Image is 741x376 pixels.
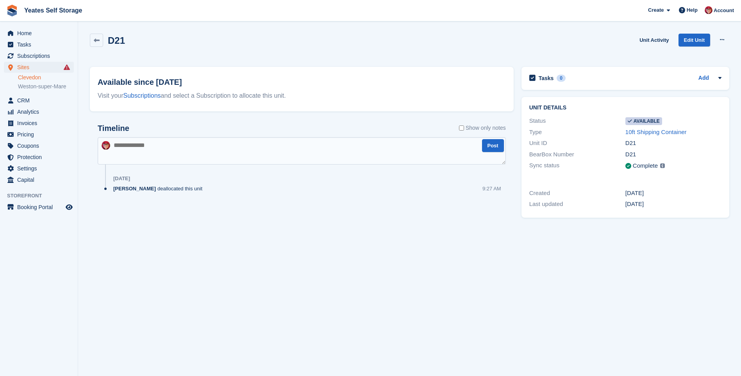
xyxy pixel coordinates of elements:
span: Settings [17,163,64,174]
div: Last updated [529,200,625,209]
span: Help [687,6,698,14]
h2: Available since [DATE] [98,76,506,88]
a: menu [4,62,74,73]
span: Account [714,7,734,14]
div: D21 [625,150,721,159]
span: Subscriptions [17,50,64,61]
span: Protection [17,152,64,163]
div: Created [529,189,625,198]
h2: Timeline [98,124,129,133]
div: 0 [557,75,566,82]
span: Pricing [17,129,64,140]
a: 10ft Shipping Container [625,129,687,135]
span: Invoices [17,118,64,129]
label: Show only notes [459,124,506,132]
div: Visit your and select a Subscription to allocate this unit. [98,91,506,100]
a: menu [4,95,74,106]
div: deallocated this unit [113,185,206,192]
a: menu [4,106,74,117]
div: Type [529,128,625,137]
div: BearBox Number [529,150,625,159]
div: [DATE] [625,189,721,198]
span: Capital [17,174,64,185]
a: menu [4,39,74,50]
a: menu [4,163,74,174]
h2: D21 [108,35,125,46]
span: Create [648,6,664,14]
div: [DATE] [113,175,130,182]
a: Edit Unit [679,34,710,47]
span: Coupons [17,140,64,151]
h2: Unit details [529,105,721,111]
div: Unit ID [529,139,625,148]
a: menu [4,118,74,129]
a: menu [4,202,74,213]
a: menu [4,174,74,185]
span: [PERSON_NAME] [113,185,156,192]
div: Sync status [529,161,625,171]
span: Sites [17,62,64,73]
img: Wendie Tanner [705,6,712,14]
div: D21 [625,139,721,148]
a: menu [4,28,74,39]
h2: Tasks [539,75,554,82]
input: Show only notes [459,124,464,132]
img: icon-info-grey-7440780725fd019a000dd9b08b2336e03edf1995a4989e88bcd33f0948082b44.svg [660,163,665,168]
img: Wendie Tanner [102,141,110,150]
a: Clevedon [18,74,74,81]
div: Status [529,116,625,125]
div: Complete [633,161,658,170]
button: Post [482,139,504,152]
i: Smart entry sync failures have occurred [64,64,70,70]
div: [DATE] [625,200,721,209]
a: menu [4,129,74,140]
span: Booking Portal [17,202,64,213]
span: Tasks [17,39,64,50]
span: Analytics [17,106,64,117]
a: menu [4,50,74,61]
span: Home [17,28,64,39]
a: Yeates Self Storage [21,4,86,17]
a: menu [4,152,74,163]
a: Subscriptions [123,92,161,99]
a: Unit Activity [636,34,672,47]
a: Preview store [64,202,74,212]
span: Storefront [7,192,78,200]
a: Weston-super-Mare [18,83,74,90]
span: Available [625,117,662,125]
img: stora-icon-8386f47178a22dfd0bd8f6a31ec36ba5ce8667c1dd55bd0f319d3a0aa187defe.svg [6,5,18,16]
a: menu [4,140,74,151]
a: Add [698,74,709,83]
div: 9:27 AM [482,185,501,192]
span: CRM [17,95,64,106]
